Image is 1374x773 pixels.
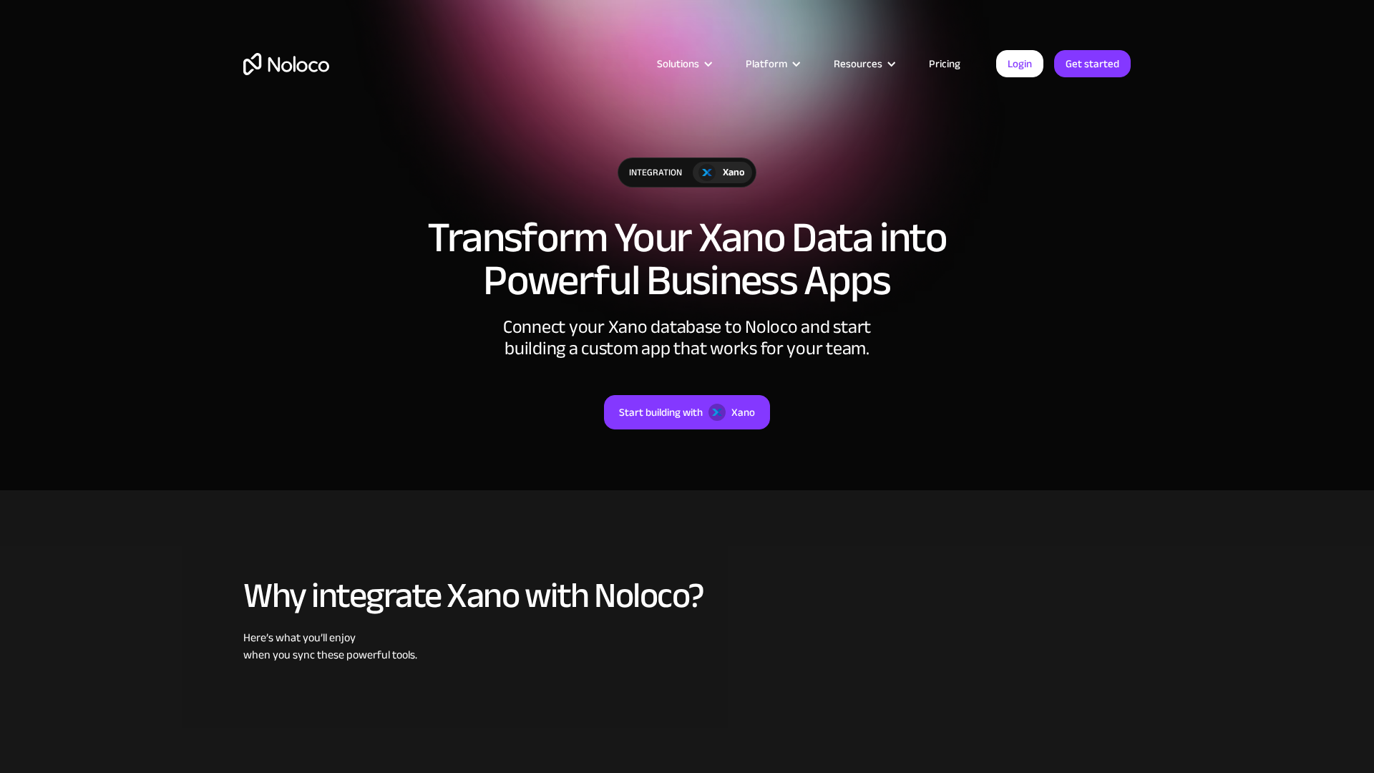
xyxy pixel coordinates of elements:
h1: Transform Your Xano Data into Powerful Business Apps [243,216,1131,302]
a: Get started [1054,50,1131,77]
div: Xano [723,165,745,180]
a: Start building withXano [604,395,770,429]
div: Here’s what you’ll enjoy when you sync these powerful tools. [243,629,1131,663]
div: Solutions [639,54,728,73]
a: home [243,53,329,75]
div: Resources [834,54,882,73]
div: Solutions [657,54,699,73]
div: Xano [731,403,755,422]
div: Resources [816,54,911,73]
div: Start building with [619,403,703,422]
a: Pricing [911,54,978,73]
div: Connect your Xano database to Noloco and start building a custom app that works for your team. [472,316,902,359]
div: integration [618,158,693,187]
h2: Why integrate Xano with Noloco? [243,576,1131,615]
div: Platform [746,54,787,73]
a: Login [996,50,1043,77]
div: Platform [728,54,816,73]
